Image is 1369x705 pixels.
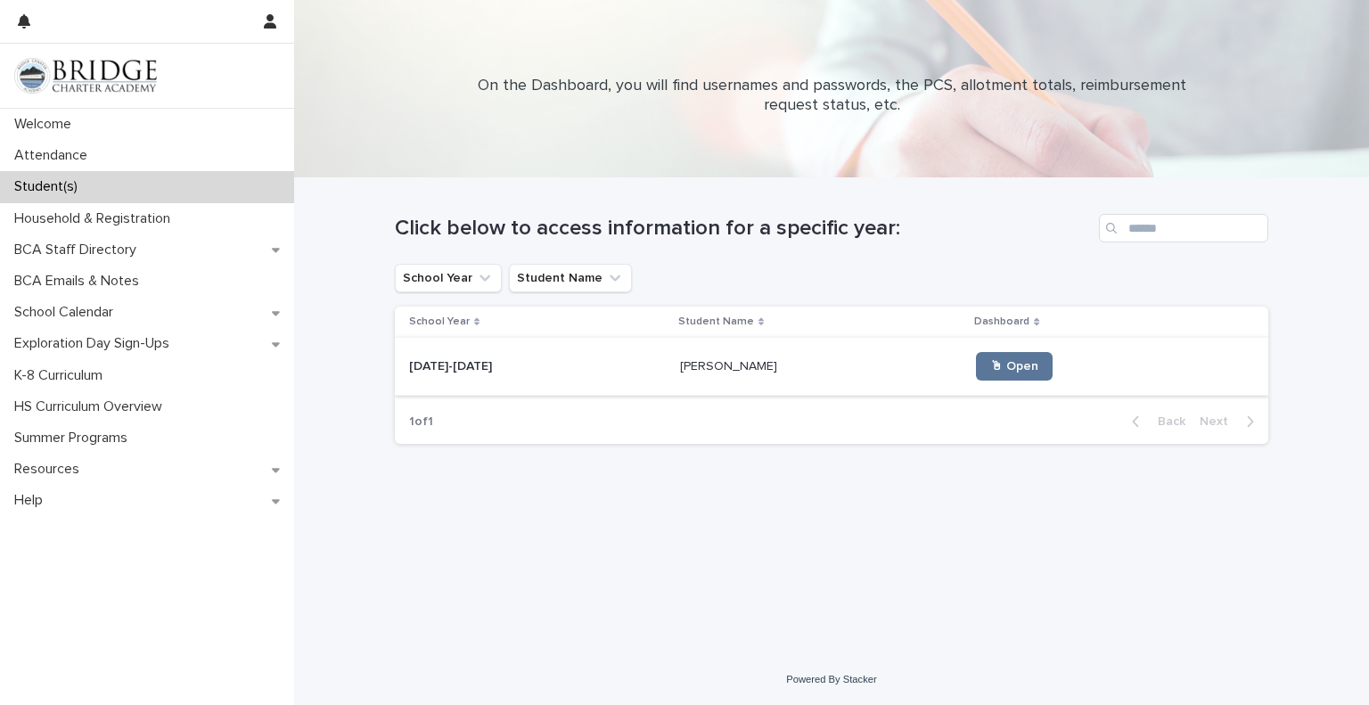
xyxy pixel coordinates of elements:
[409,356,496,374] p: [DATE]-[DATE]
[974,312,1029,332] p: Dashboard
[14,58,157,94] img: V1C1m3IdTEidaUdm9Hs0
[976,352,1053,381] a: 🖱 Open
[786,674,876,685] a: Powered By Stacker
[395,400,447,444] p: 1 of 1
[1147,415,1185,428] span: Back
[7,242,151,258] p: BCA Staff Directory
[509,264,632,292] button: Student Name
[409,312,470,332] p: School Year
[7,210,184,227] p: Household & Registration
[475,77,1188,115] p: On the Dashboard, you will find usernames and passwords, the PCS, allotment totals, reimbursement...
[1099,214,1268,242] input: Search
[7,398,176,415] p: HS Curriculum Overview
[7,430,142,447] p: Summer Programs
[7,116,86,133] p: Welcome
[7,273,153,290] p: BCA Emails & Notes
[7,178,92,195] p: Student(s)
[395,338,1268,396] tr: [DATE]-[DATE][DATE]-[DATE] [PERSON_NAME][PERSON_NAME] 🖱 Open
[395,264,502,292] button: School Year
[1193,414,1268,430] button: Next
[7,492,57,509] p: Help
[680,356,781,374] p: [PERSON_NAME]
[7,335,184,352] p: Exploration Day Sign-Ups
[7,147,102,164] p: Attendance
[7,304,127,321] p: School Calendar
[678,312,754,332] p: Student Name
[1118,414,1193,430] button: Back
[990,360,1038,373] span: 🖱 Open
[7,461,94,478] p: Resources
[395,216,1092,242] h1: Click below to access information for a specific year:
[7,367,117,384] p: K-8 Curriculum
[1200,415,1239,428] span: Next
